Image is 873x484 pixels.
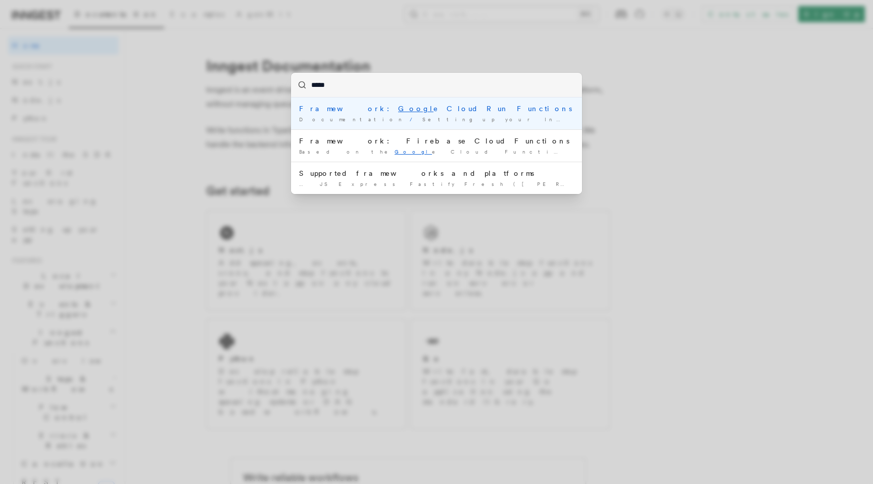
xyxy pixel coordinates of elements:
span: Documentation [299,116,406,122]
mark: Googl [398,105,433,113]
div: Supported frameworks and platforms [299,168,574,178]
span: Setting up your Inngest app [422,116,619,122]
span: / [410,116,418,122]
div: … JS Express Fastify Fresh ([PERSON_NAME]) e Cloud Run Functions Firebase … [299,180,574,188]
div: Framework: e Cloud Run Functions [299,104,574,114]
div: Based on the e Cloud Function architecture, the Firebase Cloud … [299,148,574,156]
mark: Googl [395,149,432,155]
div: Framework: Firebase Cloud Functions [299,136,574,146]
